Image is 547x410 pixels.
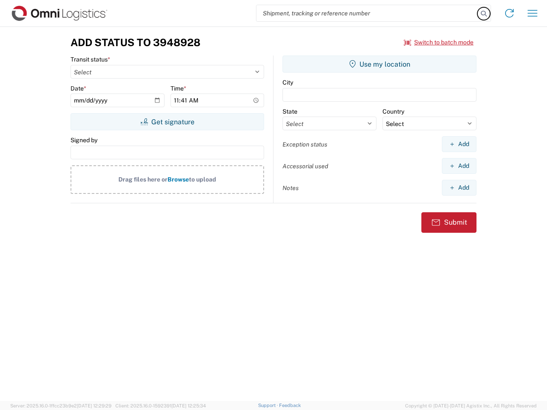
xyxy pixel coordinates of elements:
[189,176,216,183] span: to upload
[421,212,476,233] button: Submit
[71,136,97,144] label: Signed by
[258,403,279,408] a: Support
[282,56,476,73] button: Use my location
[10,403,112,408] span: Server: 2025.16.0-1ffcc23b9e2
[442,180,476,196] button: Add
[282,184,299,192] label: Notes
[282,79,293,86] label: City
[279,403,301,408] a: Feedback
[282,108,297,115] label: State
[171,403,206,408] span: [DATE] 12:25:34
[256,5,478,21] input: Shipment, tracking or reference number
[118,176,168,183] span: Drag files here or
[168,176,189,183] span: Browse
[405,402,537,410] span: Copyright © [DATE]-[DATE] Agistix Inc., All Rights Reserved
[382,108,404,115] label: Country
[282,162,328,170] label: Accessorial used
[115,403,206,408] span: Client: 2025.16.0-1592391
[282,141,327,148] label: Exception status
[442,158,476,174] button: Add
[171,85,186,92] label: Time
[71,113,264,130] button: Get signature
[71,56,110,63] label: Transit status
[404,35,473,50] button: Switch to batch mode
[71,85,86,92] label: Date
[77,403,112,408] span: [DATE] 12:29:29
[71,36,200,49] h3: Add Status to 3948928
[442,136,476,152] button: Add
